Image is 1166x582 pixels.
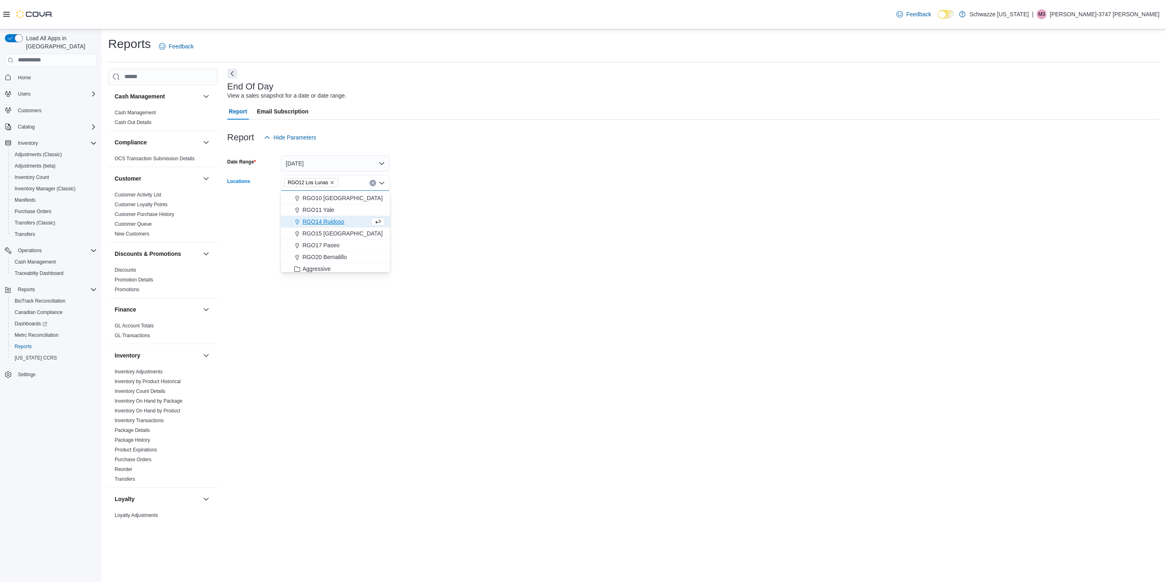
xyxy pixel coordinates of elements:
[302,241,339,249] span: RGO17 Paseo
[11,353,60,363] a: [US_STATE] CCRS
[2,72,100,83] button: Home
[15,285,38,294] button: Reports
[11,161,59,171] a: Adjustments (beta)
[15,220,55,226] span: Transfers (Classic)
[302,253,347,261] span: RGO20 Bernalillo
[11,207,97,216] span: Purchase Orders
[370,180,376,186] button: Clear input
[8,318,100,329] a: Dashboards
[8,329,100,341] button: Metrc Reconciliation
[15,309,63,316] span: Canadian Compliance
[227,82,274,92] h3: End Of Day
[227,92,346,100] div: View a sales snapshot for a date or date range.
[15,320,47,327] span: Dashboards
[15,106,45,116] a: Customers
[115,333,150,338] a: GL Transactions
[115,332,150,339] span: GL Transactions
[15,208,52,215] span: Purchase Orders
[115,368,163,375] span: Inventory Adjustments
[2,245,100,256] button: Operations
[11,257,59,267] a: Cash Management
[15,343,32,350] span: Reports
[15,285,97,294] span: Reports
[156,38,197,54] a: Feedback
[115,174,141,183] h3: Customer
[2,121,100,133] button: Catalog
[115,192,161,198] span: Customer Activity List
[108,510,218,533] div: Loyalty
[227,178,250,185] label: Locations
[108,154,218,167] div: Compliance
[15,122,97,132] span: Catalog
[115,286,139,293] span: Promotions
[115,138,147,146] h3: Compliance
[281,240,390,251] button: RGO17 Paseo
[11,218,59,228] a: Transfers (Classic)
[115,250,181,258] h3: Discounts & Promotions
[108,36,151,52] h1: Reports
[379,180,385,186] button: Close list of options
[108,108,218,131] div: Cash Management
[11,319,50,329] a: Dashboards
[15,246,45,255] button: Operations
[18,140,38,146] span: Inventory
[115,92,165,100] h3: Cash Management
[8,352,100,364] button: [US_STATE] CCRS
[11,207,55,216] a: Purchase Orders
[288,179,328,187] span: RGO12 Los Lunas
[15,231,35,238] span: Transfers
[115,267,136,273] span: Discounts
[115,388,165,395] span: Inventory Count Details
[115,417,164,424] span: Inventory Transactions
[15,246,97,255] span: Operations
[2,105,100,116] button: Customers
[18,74,31,81] span: Home
[15,197,35,203] span: Manifests
[115,466,132,472] a: Reorder
[18,247,42,254] span: Operations
[108,190,218,242] div: Customer
[281,204,390,216] button: RGO11 Yale
[8,149,100,160] button: Adjustments (Classic)
[115,476,135,482] span: Transfers
[11,268,97,278] span: Traceabilty Dashboard
[227,133,254,142] h3: Report
[227,159,256,165] label: Date Range
[15,369,97,379] span: Settings
[11,172,52,182] a: Inventory Count
[15,138,41,148] button: Inventory
[11,161,97,171] span: Adjustments (beta)
[11,195,97,205] span: Manifests
[115,211,174,218] span: Customer Purchase History
[11,229,38,239] a: Transfers
[1032,9,1033,19] p: |
[115,466,132,473] span: Reorder
[115,457,152,462] a: Purchase Orders
[2,368,100,380] button: Settings
[15,270,63,277] span: Traceabilty Dashboard
[115,231,149,237] a: New Customers
[115,398,183,404] span: Inventory On Hand by Package
[1038,9,1045,19] span: M3
[15,332,59,338] span: Metrc Reconciliation
[115,277,153,283] a: Promotion Details
[11,307,66,317] a: Canadian Compliance
[115,351,200,360] button: Inventory
[15,122,38,132] button: Catalog
[115,427,150,433] a: Package Details
[330,180,335,185] button: Remove RGO12 Los Lunas from selection in this group
[201,351,211,360] button: Inventory
[115,305,136,314] h3: Finance
[15,72,97,83] span: Home
[15,185,76,192] span: Inventory Manager (Classic)
[906,10,931,18] span: Feedback
[115,408,180,414] a: Inventory On Hand by Product
[281,192,390,204] button: RGO10 [GEOGRAPHIC_DATA]
[8,256,100,268] button: Cash Management
[8,217,100,229] button: Transfers (Classic)
[115,120,152,125] a: Cash Out Details
[115,250,200,258] button: Discounts & Promotions
[115,287,139,292] a: Promotions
